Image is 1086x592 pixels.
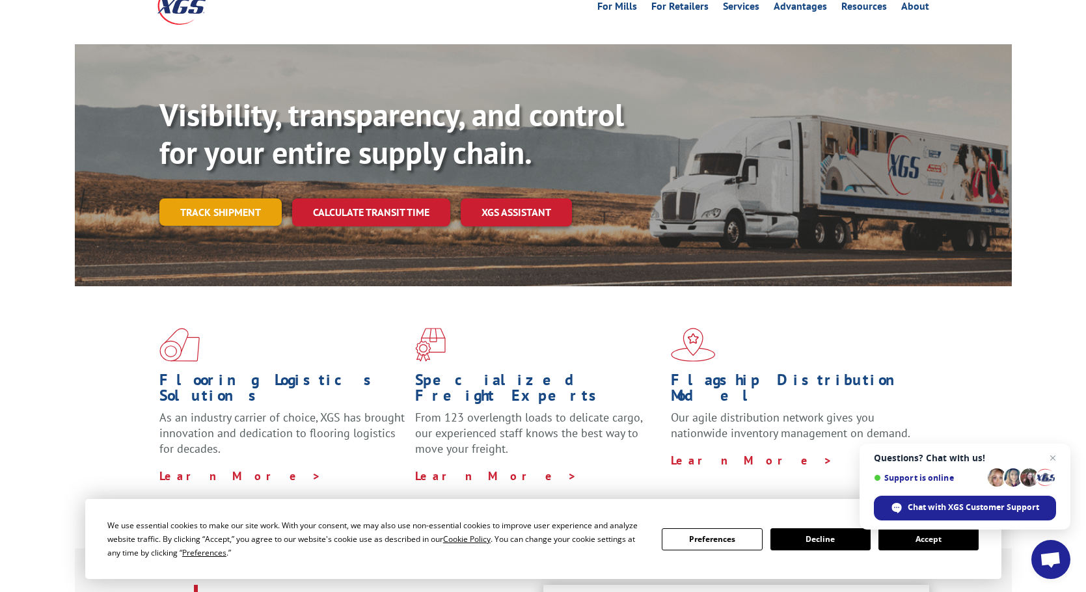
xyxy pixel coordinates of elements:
[292,198,450,226] a: Calculate transit time
[841,1,887,16] a: Resources
[662,528,762,550] button: Preferences
[182,547,226,558] span: Preferences
[159,410,405,456] span: As an industry carrier of choice, XGS has brought innovation and dedication to flooring logistics...
[671,328,716,362] img: xgs-icon-flagship-distribution-model-red
[159,198,282,226] a: Track shipment
[159,372,405,410] h1: Flooring Logistics Solutions
[1045,450,1061,466] span: Close chat
[878,528,979,550] button: Accept
[723,1,759,16] a: Services
[159,328,200,362] img: xgs-icon-total-supply-chain-intelligence-red
[107,518,646,559] div: We use essential cookies to make our site work. With your consent, we may also use non-essential ...
[415,468,577,483] a: Learn More >
[461,198,572,226] a: XGS ASSISTANT
[908,502,1039,513] span: Chat with XGS Customer Support
[774,1,827,16] a: Advantages
[597,1,637,16] a: For Mills
[651,1,709,16] a: For Retailers
[443,533,491,545] span: Cookie Policy
[415,410,661,468] p: From 123 overlength loads to delicate cargo, our experienced staff knows the best way to move you...
[671,410,910,440] span: Our agile distribution network gives you nationwide inventory management on demand.
[415,372,661,410] h1: Specialized Freight Experts
[415,328,446,362] img: xgs-icon-focused-on-flooring-red
[901,1,929,16] a: About
[671,372,917,410] h1: Flagship Distribution Model
[85,499,1001,579] div: Cookie Consent Prompt
[770,528,871,550] button: Decline
[159,468,321,483] a: Learn More >
[874,473,983,483] span: Support is online
[159,94,624,172] b: Visibility, transparency, and control for your entire supply chain.
[874,496,1056,520] div: Chat with XGS Customer Support
[671,453,833,468] a: Learn More >
[874,453,1056,463] span: Questions? Chat with us!
[1031,540,1070,579] div: Open chat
